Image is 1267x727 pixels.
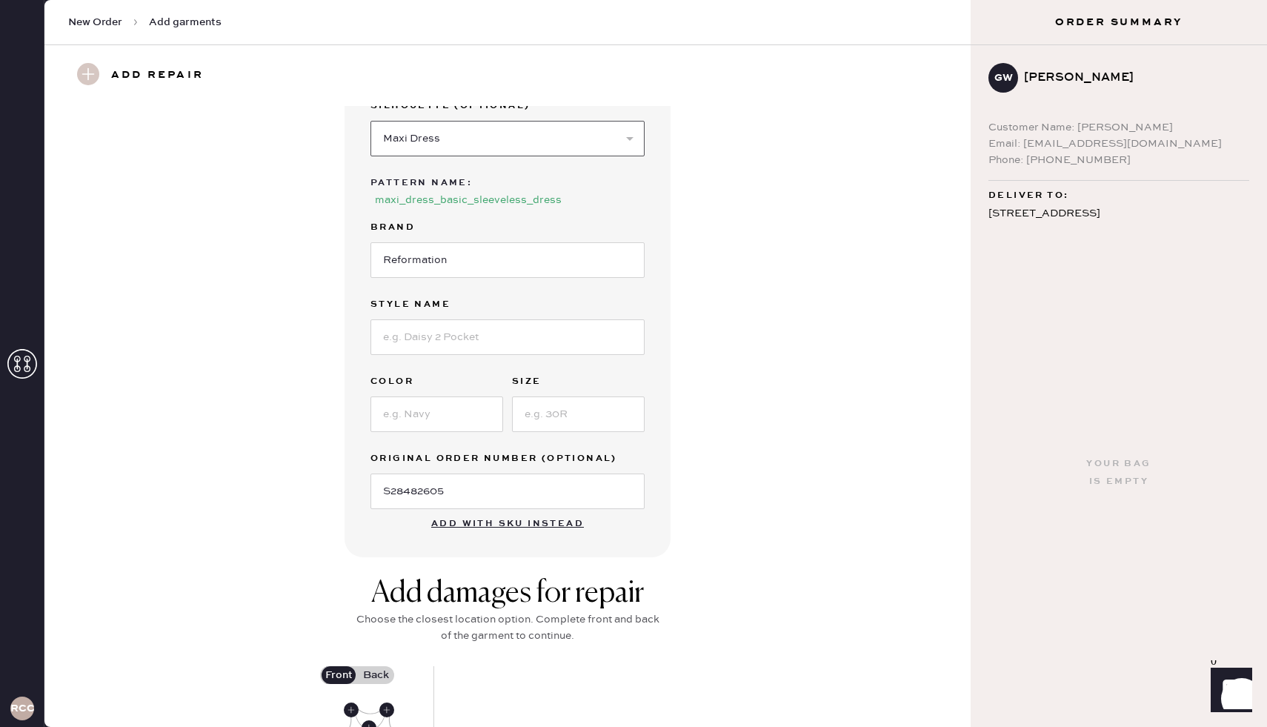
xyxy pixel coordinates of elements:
input: Brand name [370,242,645,278]
label: Back [357,666,394,684]
h3: RCCA [10,703,34,714]
div: Add damages for repair [352,576,663,611]
span: Deliver to: [988,187,1068,205]
div: Choose the closest location option. Complete front and back of the garment to continue. [352,611,663,644]
input: e.g. Navy [370,396,503,432]
h3: GW [994,73,1013,83]
iframe: Front Chat [1197,660,1260,724]
div: Customer Name: [PERSON_NAME] [988,119,1249,136]
label: Style name [370,296,645,313]
div: Phone: [PHONE_NUMBER] [988,152,1249,168]
h3: Add repair [111,63,204,88]
div: Email: [EMAIL_ADDRESS][DOMAIN_NAME] [988,136,1249,152]
input: e.g. 30R [512,396,645,432]
input: e.g. 1020304 [370,474,645,509]
div: Front Right Shoulder [344,703,359,717]
button: Add with SKU instead [422,509,593,539]
label: Front [320,666,357,684]
div: Pattern Name : [370,174,472,192]
div: [PERSON_NAME] [1024,69,1237,87]
label: Original Order Number (Optional) [370,450,645,468]
input: e.g. Daisy 2 Pocket [370,319,645,355]
label: Silhouette (optional) [370,97,645,115]
label: Brand [370,219,645,236]
span: New Order [68,15,122,30]
div: Your bag is empty [1086,455,1151,491]
div: [STREET_ADDRESS] [GEOGRAPHIC_DATA] , CO 80211 [988,205,1249,242]
label: Size [512,373,645,391]
span: Add garments [149,15,222,30]
div: maxi_dress_basic_sleeveless_dress [375,192,562,208]
div: Front Left Shoulder [379,703,394,717]
label: Color [370,373,503,391]
h3: Order Summary [971,15,1267,30]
